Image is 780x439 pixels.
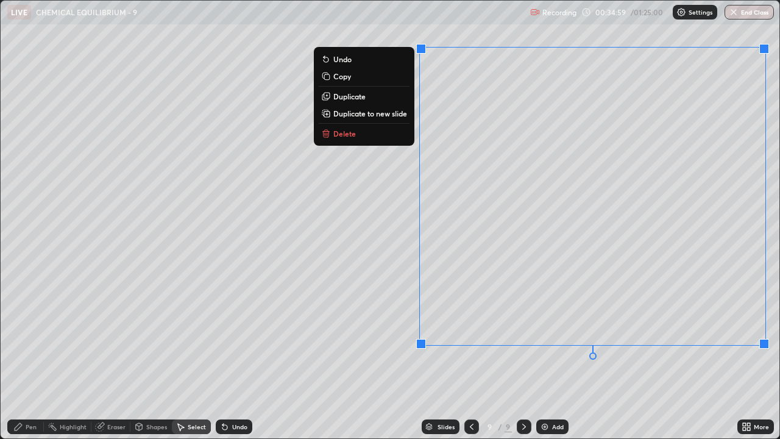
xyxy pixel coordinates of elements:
[729,7,739,17] img: end-class-cross
[188,424,206,430] div: Select
[319,69,409,84] button: Copy
[498,423,502,430] div: /
[36,7,137,17] p: CHEMICAL EQUILIBRIUM - 9
[540,422,550,432] img: add-slide-button
[676,7,686,17] img: class-settings-icons
[319,89,409,104] button: Duplicate
[725,5,774,20] button: End Class
[26,424,37,430] div: Pen
[319,106,409,121] button: Duplicate to new slide
[11,7,27,17] p: LIVE
[530,7,540,17] img: recording.375f2c34.svg
[333,54,352,64] p: Undo
[754,424,769,430] div: More
[146,424,167,430] div: Shapes
[333,91,366,101] p: Duplicate
[107,424,126,430] div: Eraser
[438,424,455,430] div: Slides
[232,424,247,430] div: Undo
[333,129,356,138] p: Delete
[60,424,87,430] div: Highlight
[484,423,496,430] div: 9
[552,424,564,430] div: Add
[319,52,409,66] button: Undo
[319,126,409,141] button: Delete
[333,71,351,81] p: Copy
[333,109,407,118] p: Duplicate to new slide
[689,9,712,15] p: Settings
[542,8,576,17] p: Recording
[505,421,512,432] div: 9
